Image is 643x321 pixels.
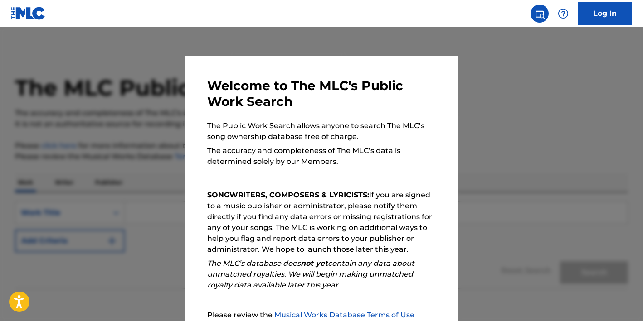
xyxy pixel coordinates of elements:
div: Help [554,5,572,23]
a: Log In [578,2,632,25]
p: The Public Work Search allows anyone to search The MLC’s song ownership database free of charge. [207,120,436,142]
a: Musical Works Database Terms of Use [274,311,414,319]
img: help [558,8,569,19]
strong: not yet [301,259,328,268]
p: The accuracy and completeness of The MLC’s data is determined solely by our Members. [207,145,436,167]
em: The MLC’s database does contain any data about unmatched royalties. We will begin making unmatche... [207,259,414,289]
p: Please review the [207,310,436,321]
a: Public Search [531,5,549,23]
h3: Welcome to The MLC's Public Work Search [207,78,436,110]
p: If you are signed to a music publisher or administrator, please notify them directly if you find ... [207,190,436,255]
strong: SONGWRITERS, COMPOSERS & LYRICISTS: [207,191,369,199]
img: search [534,8,545,19]
img: MLC Logo [11,7,46,20]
